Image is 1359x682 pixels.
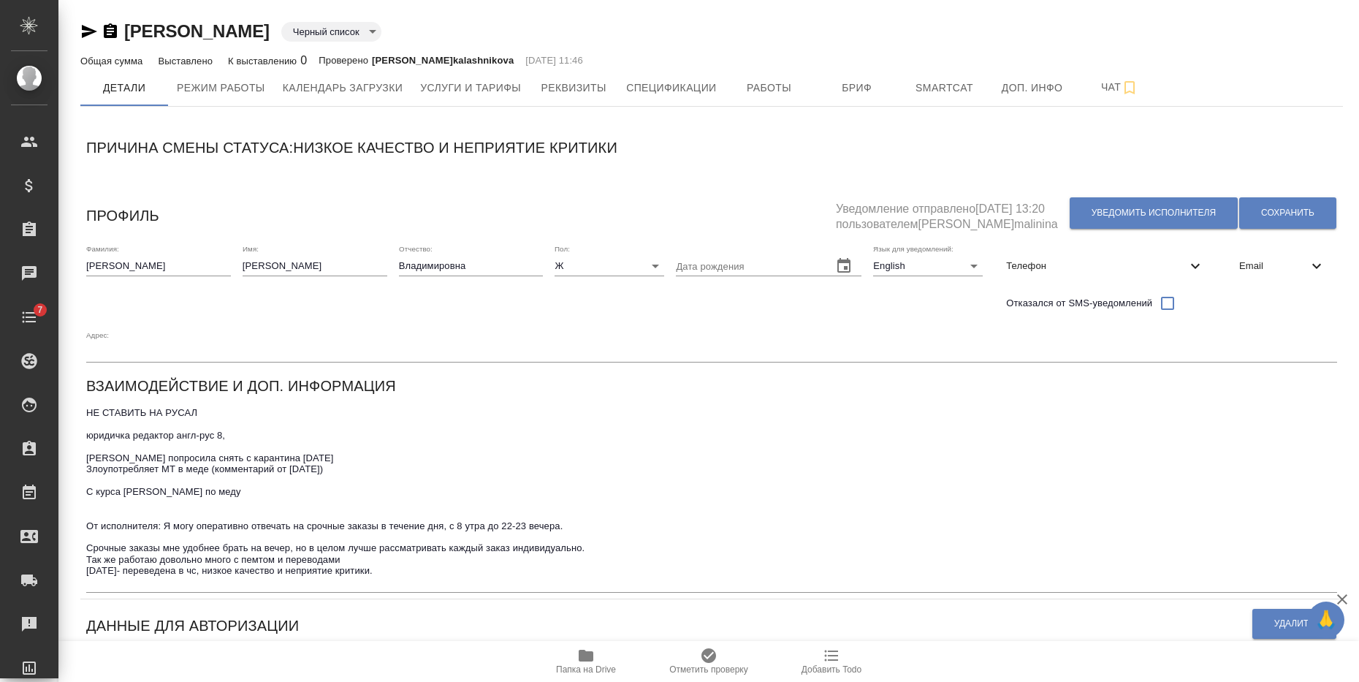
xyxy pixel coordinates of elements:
[372,53,514,68] p: [PERSON_NAME]kalashnikova
[836,194,1069,232] h5: Уведомление отправлено [DATE] 13:20 пользователем [PERSON_NAME]malinina
[873,245,953,252] label: Язык для уведомлений:
[281,22,381,42] div: Черный список
[1227,250,1337,282] div: Email
[802,664,861,675] span: Добавить Todo
[399,245,433,252] label: Отчество:
[1239,197,1336,229] button: Сохранить
[86,407,1337,588] textarea: НЕ СТАВИТЬ НА РУСАЛ юридичка редактор англ-рус 8, [PERSON_NAME] попросила снять с карантина [DATE...
[555,256,664,276] div: Ж
[86,245,119,252] label: Фамилия:
[1261,207,1314,219] span: Сохранить
[243,245,259,252] label: Имя:
[997,79,1067,97] span: Доп. инфо
[228,56,300,67] p: К выставлению
[873,256,983,276] div: English
[910,79,980,97] span: Smartcat
[177,79,265,97] span: Режим работы
[1252,609,1336,639] button: Удалить
[1314,605,1339,635] span: 🙏
[4,299,55,336] a: 7
[538,79,609,97] span: Реквизиты
[1121,79,1138,96] svg: Подписаться
[647,641,770,682] button: Отметить проверку
[86,204,159,227] h6: Профиль
[770,641,893,682] button: Добавить Todo
[283,79,403,97] span: Календарь загрузки
[1006,259,1187,273] span: Телефон
[86,136,617,159] h6: Причина смены статуса: Низкое качество и неприятие критики
[80,23,98,40] button: Скопировать ссылку для ЯМессенджера
[822,79,892,97] span: Бриф
[289,26,364,38] button: Черный список
[1006,296,1152,311] span: Отказался от SMS-уведомлений
[420,79,521,97] span: Услуги и тарифы
[86,331,109,338] label: Адрес:
[158,56,216,67] p: Выставлено
[28,303,51,317] span: 7
[124,21,270,41] a: [PERSON_NAME]
[525,53,583,68] p: [DATE] 11:46
[319,53,372,68] p: Проверено
[734,79,804,97] span: Работы
[1274,618,1314,630] span: Удалить
[1085,78,1155,96] span: Чат
[102,23,119,40] button: Скопировать ссылку
[669,664,747,675] span: Отметить проверку
[626,79,716,97] span: Спецификации
[89,79,159,97] span: Детали
[86,374,396,398] h6: Взаимодействие и доп. информация
[86,614,299,637] h6: Данные для авторизации
[1092,207,1216,219] span: Уведомить исполнителя
[555,245,570,252] label: Пол:
[80,56,146,67] p: Общая сумма
[525,641,647,682] button: Папка на Drive
[1239,259,1308,273] span: Email
[228,52,307,69] div: 0
[994,250,1216,282] div: Телефон
[556,664,616,675] span: Папка на Drive
[1070,197,1238,229] button: Уведомить исполнителя
[1308,602,1344,638] button: 🙏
